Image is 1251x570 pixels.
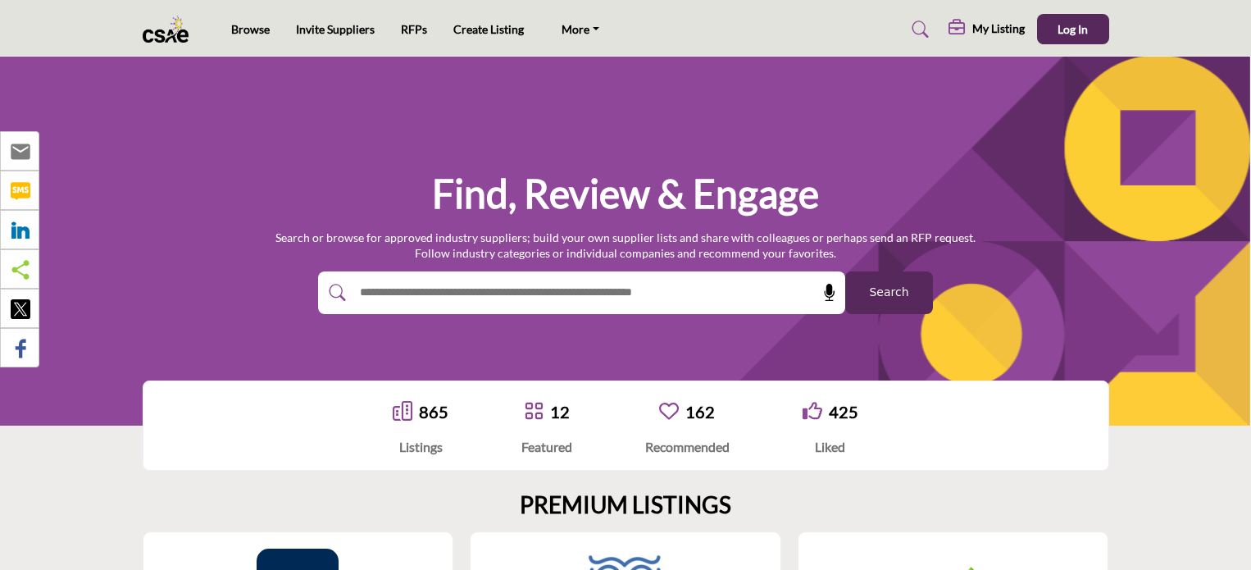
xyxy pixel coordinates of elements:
div: Listings [393,437,448,457]
button: Log In [1037,14,1109,44]
div: Featured [521,437,572,457]
div: Recommended [645,437,730,457]
span: Search [869,284,908,301]
i: Go to Liked [803,401,822,421]
a: Go to Recommended [659,401,679,423]
a: 12 [550,402,570,422]
a: Invite Suppliers [296,22,375,36]
a: Go to Featured [524,401,544,423]
div: My Listing [948,20,1025,39]
a: Create Listing [453,22,524,36]
div: Liked [803,437,858,457]
a: 162 [685,402,715,422]
a: 425 [829,402,858,422]
button: Search [845,271,933,314]
h2: PREMIUM LISTINGS [520,491,731,519]
a: Search [896,16,939,43]
a: More [550,18,611,41]
a: Browse [231,22,270,36]
img: Site Logo [143,16,198,43]
a: 865 [419,402,448,422]
h5: My Listing [972,21,1025,36]
span: Log In [1058,22,1088,36]
a: RFPs [401,22,427,36]
h1: Find, Review & Engage [432,168,819,219]
p: Search or browse for approved industry suppliers; build your own supplier lists and share with co... [275,230,976,262]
